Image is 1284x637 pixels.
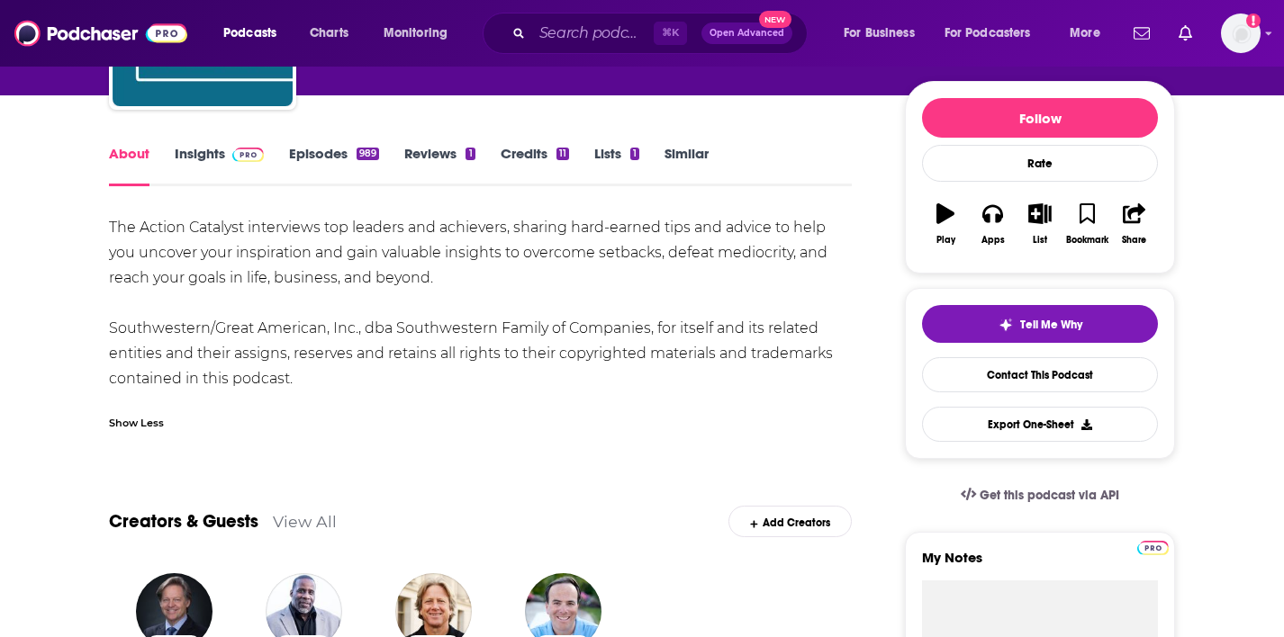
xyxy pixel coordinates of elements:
a: Credits11 [501,145,569,186]
div: 1 [630,148,639,160]
button: open menu [211,19,300,48]
svg: Add a profile image [1246,13,1261,28]
a: View All [273,512,337,531]
button: Follow [922,98,1158,138]
button: tell me why sparkleTell Me Why [922,305,1158,343]
span: Logged in as megcassidy [1221,13,1261,53]
span: Tell Me Why [1020,318,1082,332]
div: The Action Catalyst interviews top leaders and achievers, sharing hard-earned tips and advice to ... [109,215,852,391]
a: Get this podcast via API [946,473,1134,517]
span: Charts [310,21,348,46]
a: About [109,145,149,186]
span: For Podcasters [945,21,1031,46]
img: Podchaser - Follow, Share and Rate Podcasts [14,16,187,50]
input: Search podcasts, credits, & more... [532,19,654,48]
div: 11 [556,148,569,160]
img: tell me why sparkle [999,318,1013,332]
div: Play [936,235,955,246]
button: Bookmark [1063,192,1110,256]
img: Podchaser Pro [232,148,264,162]
div: Add Creators [728,506,852,537]
div: Apps [981,235,1005,246]
span: For Business [844,21,915,46]
img: User Profile [1221,13,1261,53]
a: Reviews1 [404,145,475,186]
span: ⌘ K [654,22,687,45]
div: 1 [466,148,475,160]
button: open menu [371,19,471,48]
button: Play [922,192,969,256]
button: Share [1111,192,1158,256]
button: List [1017,192,1063,256]
a: Charts [298,19,359,48]
div: Search podcasts, credits, & more... [500,13,825,54]
img: Podchaser Pro [1137,541,1169,555]
div: Rate [922,145,1158,182]
label: My Notes [922,549,1158,580]
span: Monitoring [384,21,448,46]
button: Apps [969,192,1016,256]
span: Podcasts [223,21,276,46]
button: open menu [831,19,937,48]
span: New [759,11,791,28]
div: List [1033,235,1047,246]
span: More [1070,21,1100,46]
a: Creators & Guests [109,510,258,533]
button: Show profile menu [1221,13,1261,53]
button: open menu [933,19,1057,48]
a: Show notifications dropdown [1126,18,1157,49]
a: Similar [665,145,709,186]
a: InsightsPodchaser Pro [175,145,264,186]
a: Show notifications dropdown [1171,18,1199,49]
div: 989 [357,148,379,160]
a: Lists1 [594,145,639,186]
span: Get this podcast via API [980,488,1119,503]
a: Contact This Podcast [922,357,1158,392]
button: Export One-Sheet [922,407,1158,442]
button: Open AdvancedNew [701,22,792,44]
button: open menu [1057,19,1123,48]
a: Pro website [1137,538,1169,555]
a: Episodes989 [289,145,379,186]
span: Open Advanced [710,29,784,38]
div: Share [1122,235,1146,246]
div: Bookmark [1066,235,1108,246]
